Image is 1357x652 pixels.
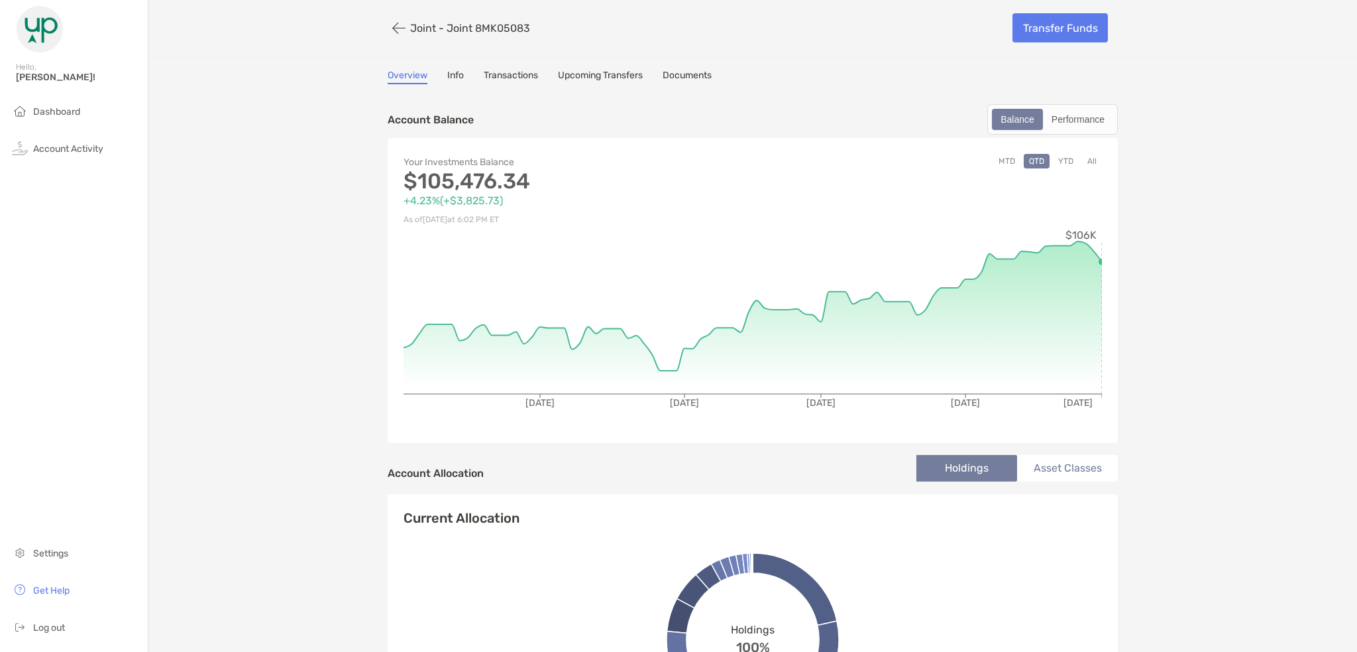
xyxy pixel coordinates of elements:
img: Zoe Logo [16,5,64,53]
tspan: [DATE] [806,397,836,409]
a: Documents [663,70,712,84]
a: Overview [388,70,427,84]
p: As of [DATE] at 6:02 PM ET [404,212,753,228]
img: get-help icon [12,582,28,598]
tspan: [DATE] [525,397,555,409]
p: $105,476.34 [404,173,753,190]
span: Log out [33,622,65,633]
div: segmented control [987,104,1118,135]
button: All [1082,154,1102,168]
a: Upcoming Transfers [558,70,643,84]
span: Account Activity [33,143,103,155]
tspan: [DATE] [670,397,699,409]
img: settings icon [12,545,28,560]
p: +4.23% ( +$3,825.73 ) [404,192,753,209]
h4: Current Allocation [404,510,519,526]
img: household icon [12,103,28,119]
div: Performance [1044,110,1112,129]
span: Dashboard [33,106,80,117]
button: YTD [1053,154,1079,168]
span: Holdings [731,623,775,636]
span: Get Help [33,585,70,596]
p: Account Balance [388,111,474,128]
span: [PERSON_NAME]! [16,72,140,83]
li: Holdings [916,455,1017,482]
span: Settings [33,548,68,559]
tspan: [DATE] [951,397,980,409]
button: QTD [1024,154,1050,168]
tspan: [DATE] [1063,397,1093,409]
button: MTD [993,154,1020,168]
a: Info [447,70,464,84]
img: logout icon [12,619,28,635]
li: Asset Classes [1017,455,1118,482]
a: Transfer Funds [1012,13,1108,42]
a: Transactions [484,70,538,84]
h4: Account Allocation [388,467,484,480]
tspan: $106K [1065,229,1097,241]
p: Your Investments Balance [404,154,753,170]
p: Joint - Joint 8MK05083 [410,22,530,34]
img: activity icon [12,140,28,156]
div: Balance [993,110,1042,129]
